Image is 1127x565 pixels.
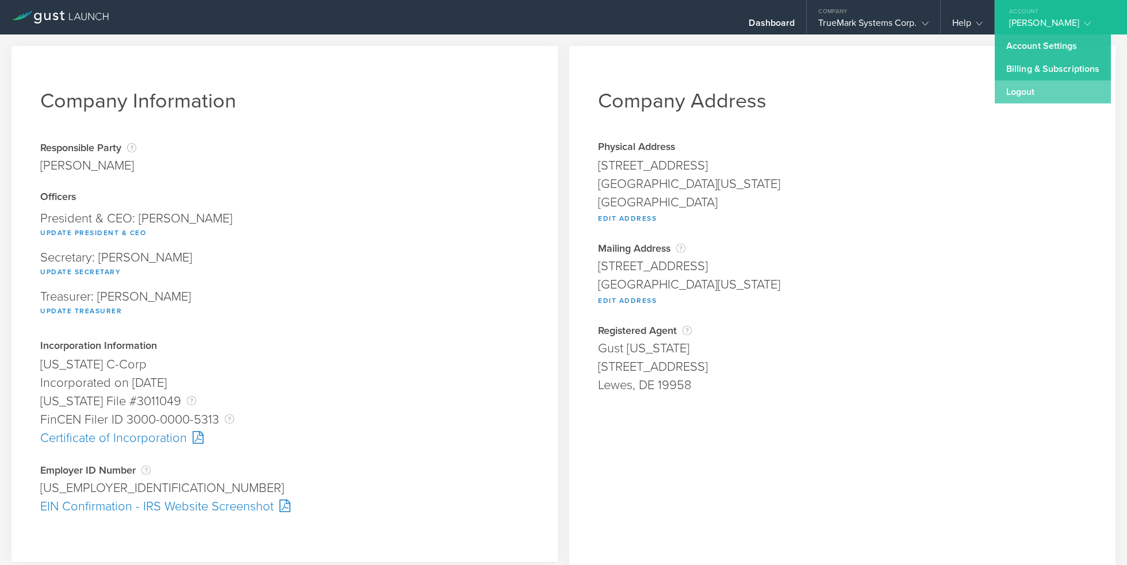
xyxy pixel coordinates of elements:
[40,89,529,113] h1: Company Information
[40,226,146,240] button: Update President & CEO
[598,175,1087,193] div: [GEOGRAPHIC_DATA][US_STATE]
[598,376,1087,394] div: Lewes, DE 19958
[40,355,529,374] div: [US_STATE] C-Corp
[952,17,983,34] div: Help
[40,464,529,476] div: Employer ID Number
[598,325,1087,336] div: Registered Agent
[598,358,1087,376] div: [STREET_ADDRESS]
[598,243,1087,254] div: Mailing Address
[1069,510,1127,565] iframe: Chat Widget
[40,245,529,285] div: Secretary: [PERSON_NAME]
[40,304,122,318] button: Update Treasurer
[40,206,529,245] div: President & CEO: [PERSON_NAME]
[1009,17,1107,34] div: [PERSON_NAME]
[40,479,529,497] div: [US_EMPLOYER_IDENTIFICATION_NUMBER]
[598,275,1087,294] div: [GEOGRAPHIC_DATA][US_STATE]
[40,410,529,429] div: FinCEN Filer ID 3000-0000-5313
[40,156,136,175] div: [PERSON_NAME]
[40,392,529,410] div: [US_STATE] File #3011049
[598,156,1087,175] div: [STREET_ADDRESS]
[598,257,1087,275] div: [STREET_ADDRESS]
[40,374,529,392] div: Incorporated on [DATE]
[598,89,1087,113] h1: Company Address
[598,294,657,308] button: Edit Address
[598,339,1087,358] div: Gust [US_STATE]
[40,192,529,203] div: Officers
[40,429,529,447] div: Certificate of Incorporation
[598,142,1087,153] div: Physical Address
[40,142,136,153] div: Responsible Party
[40,341,529,352] div: Incorporation Information
[598,193,1087,212] div: [GEOGRAPHIC_DATA]
[40,497,529,516] div: EIN Confirmation - IRS Website Screenshot
[598,212,657,225] button: Edit Address
[40,285,529,324] div: Treasurer: [PERSON_NAME]
[749,17,795,34] div: Dashboard
[818,17,928,34] div: TrueMark Systems Corp.
[40,265,121,279] button: Update Secretary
